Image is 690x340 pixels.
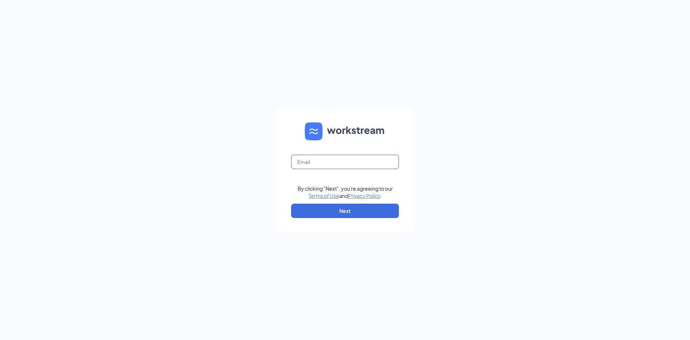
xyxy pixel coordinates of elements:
[305,122,385,140] img: WS logo and Workstream text
[348,192,380,199] a: Privacy Policy
[309,192,339,199] a: Terms of Use
[298,185,393,199] div: By clicking "Next", you're agreeing to our and .
[291,155,399,169] input: Email
[291,204,399,218] button: Next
